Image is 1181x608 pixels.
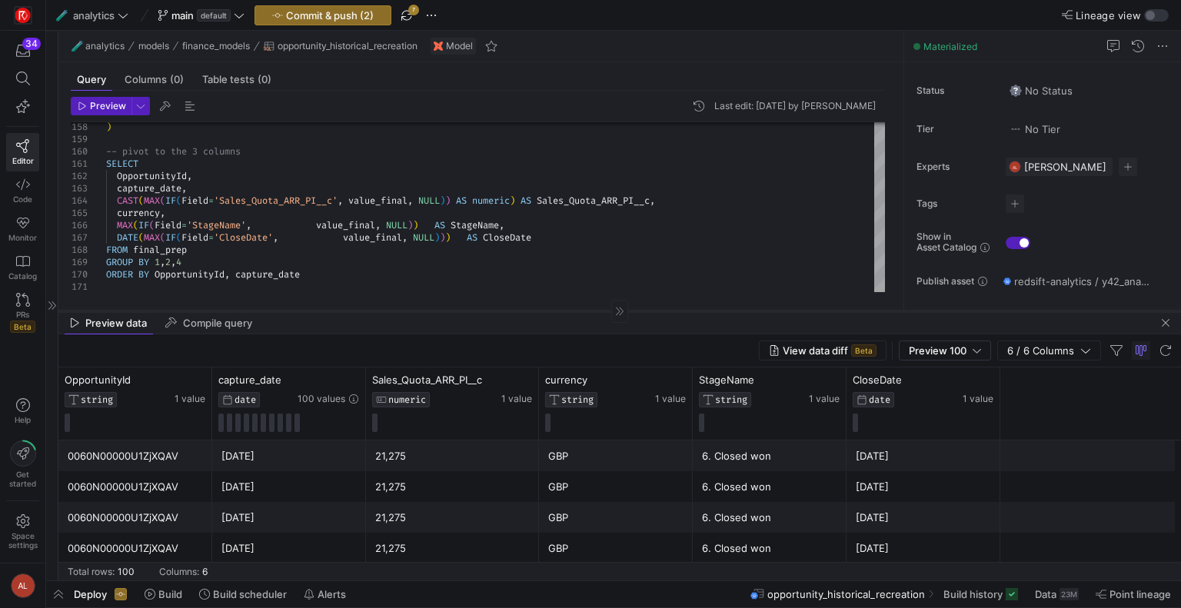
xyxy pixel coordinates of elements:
a: Code [6,171,39,210]
span: [PERSON_NAME] [1024,161,1106,173]
span: = [208,231,214,244]
button: Help [6,391,39,431]
span: Show in Asset Catalog [917,231,976,253]
span: AS [521,194,531,207]
div: [DATE] [221,533,357,563]
div: [DATE] [856,533,991,563]
span: 'Sales_Quota_ARR_PI__c' [214,194,338,207]
div: [DATE] [856,503,991,533]
div: 21,275 [375,472,530,502]
a: Spacesettings [6,507,39,557]
button: Preview [71,97,131,115]
span: PRs [16,310,29,319]
a: PRsBeta [6,287,39,339]
div: 34 [22,38,41,50]
button: No statusNo Status [1006,81,1076,101]
div: 21,275 [375,503,530,533]
span: Beta [10,321,35,333]
span: OpportunityId [117,170,187,182]
div: 6. Closed won [702,441,837,471]
div: [DATE] [221,503,357,533]
a: Editor [6,133,39,171]
span: BY [138,268,149,281]
span: Compile query [183,318,252,328]
span: Deploy [74,588,107,600]
a: Monitor [6,210,39,248]
span: Monitor [8,233,37,242]
span: Alerts [318,588,346,600]
button: Build [138,581,189,607]
span: Tags [917,198,993,209]
span: ) [510,194,515,207]
span: Get started [9,470,36,488]
div: 23M [1060,588,1079,600]
button: No tierNo Tier [1006,119,1064,139]
span: Tier [917,124,993,135]
span: IF [165,194,176,207]
div: 6. Closed won [702,533,837,563]
button: 🧪analytics [52,5,132,25]
span: 1 value [655,394,686,404]
span: ) [440,231,445,244]
span: Catalog [8,271,37,281]
span: capture_date [218,374,281,386]
span: , [499,219,504,231]
span: OpportunityId [155,268,225,281]
button: 6 / 6 Columns [997,341,1101,360]
span: -- pivot to the 3 columns [106,145,241,158]
div: 166 [71,219,88,231]
span: , [408,194,413,207]
span: DATE [869,394,890,405]
span: 1 value [501,394,532,404]
div: GBP [548,533,684,563]
button: 34 [6,37,39,65]
span: STRING [715,394,747,405]
div: 158 [71,121,88,133]
div: GBP [548,472,684,502]
span: Preview data [85,318,147,328]
span: , [246,219,251,231]
div: 0060N00000U1ZjXQAV [68,441,203,471]
div: Columns: [159,566,199,577]
span: 🧪 [72,41,82,51]
span: , [650,194,655,207]
span: , [225,268,230,281]
span: AS [434,219,445,231]
div: 21,275 [375,533,530,563]
span: NULL [413,231,434,244]
div: GBP [548,503,684,533]
a: Catalog [6,248,39,287]
span: 1 value [963,394,993,404]
span: Build scheduler [213,588,287,600]
span: = [181,219,187,231]
span: Point lineage [1109,588,1171,600]
button: finance_models [178,37,254,55]
span: ) [408,219,413,231]
span: ( [160,194,165,207]
div: 100 [118,566,135,577]
span: NULL [386,219,408,231]
span: default [197,9,231,22]
span: numeric [472,194,510,207]
span: 6 / 6 Columns [1007,344,1080,357]
span: Experts [917,161,993,172]
button: Build history [936,581,1025,607]
span: analytics [85,41,125,51]
span: , [273,231,278,244]
div: 164 [71,194,88,207]
span: Materialized [923,41,977,52]
span: BY [138,256,149,268]
div: 6. Closed won [702,503,837,533]
span: ) [440,194,445,207]
button: Getstarted [6,434,39,494]
div: AL [11,573,35,598]
button: Commit & push (2) [254,5,391,25]
div: 167 [71,231,88,244]
span: Publish asset [917,276,974,287]
span: , [171,256,176,268]
span: SELECT [106,158,138,170]
span: MAX [117,219,133,231]
div: [DATE] [221,441,357,471]
span: redsift-analytics / y42_analytics_main / opportunity_historical_recreation [1014,275,1149,287]
span: , [160,207,165,219]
